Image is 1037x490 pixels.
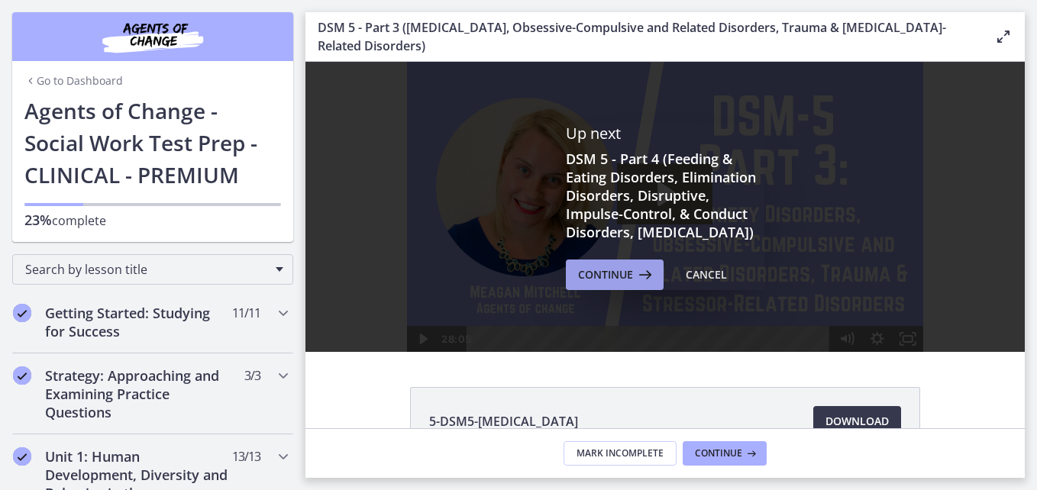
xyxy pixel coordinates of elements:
div: Cancel [686,266,727,284]
button: Continue [683,441,767,466]
button: Cancel [674,260,739,290]
h1: Agents of Change - Social Work Test Prep - CLINICAL - PREMIUM [24,95,281,191]
span: 5-DSM5-[MEDICAL_DATA] [429,412,578,430]
span: Mark Incomplete [577,447,664,459]
h3: DSM 5 - Part 3 ([MEDICAL_DATA], Obsessive-Compulsive and Related Disorders, Trauma & [MEDICAL_DAT... [318,18,970,55]
i: Completed [13,366,31,385]
div: Playbar [173,264,518,290]
h3: DSM 5 - Part 4 (Feeding & Eating Disorders, Elimination Disorders, Disruptive, Impulse-Control, &... [566,150,764,241]
a: Download [813,406,901,437]
i: Completed [13,447,31,466]
span: 11 / 11 [232,304,260,322]
div: Search by lesson title [12,254,293,285]
span: 13 / 13 [232,447,260,466]
button: Show settings menu [557,264,587,290]
button: Continue [566,260,664,290]
p: complete [24,211,281,230]
h2: Strategy: Approaching and Examining Practice Questions [45,366,231,421]
button: Mark Incomplete [564,441,677,466]
span: Search by lesson title [25,261,268,278]
button: Play Video: cmsebl44lpnc72iv6u00.mp4 [312,102,407,163]
a: Go to Dashboard [24,73,123,89]
p: Up next [566,124,764,143]
span: Continue [695,447,742,459]
h2: Getting Started: Studying for Success [45,304,231,340]
span: 23% [24,211,52,229]
img: Agents of Change [61,18,244,55]
button: Play Video [102,264,132,290]
i: Completed [13,304,31,322]
button: Fullscreen [587,264,618,290]
button: Mute [526,264,557,290]
span: Continue [578,266,633,284]
span: Download [825,412,889,430]
span: 3 / 3 [244,366,260,385]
